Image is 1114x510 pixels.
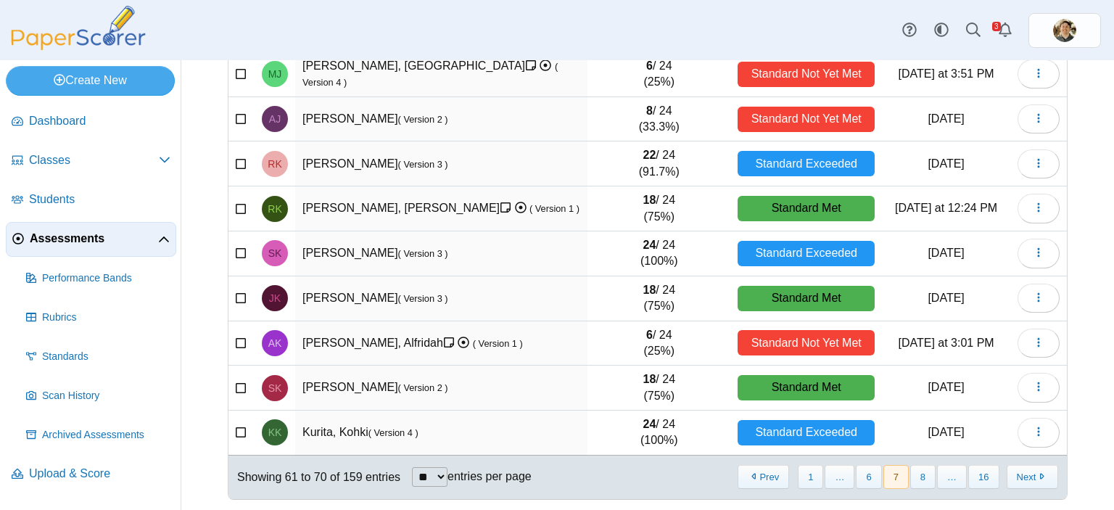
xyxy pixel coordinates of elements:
[29,466,170,482] span: Upload & Score
[42,271,170,286] span: Performance Bands
[738,465,789,489] button: Previous
[398,248,448,259] small: ( Version 3 )
[910,465,936,489] button: 8
[738,62,875,87] div: Standard Not Yet Met
[738,330,875,355] div: Standard Not Yet Met
[587,366,730,411] td: / 24 (75%)
[883,465,909,489] button: 7
[29,113,170,129] span: Dashboard
[989,15,1021,46] a: Alerts
[968,465,999,489] button: 16
[587,231,730,276] td: / 24 (100%)
[268,159,281,169] span: Raisa Kaplan
[30,231,158,247] span: Assessments
[1028,13,1101,48] a: ps.sHInGLeV98SUTXet
[20,261,176,296] a: Performance Bands
[928,157,964,170] time: Oct 2, 2025 at 3:51 PM
[268,248,282,258] span: Simon Kim
[643,239,656,251] b: 24
[646,104,653,117] b: 8
[898,337,994,349] time: Oct 7, 2025 at 3:01 PM
[738,420,875,445] div: Standard Exceeded
[268,204,281,214] span: Reyhan Kaya
[6,222,176,257] a: Assessments
[398,159,448,170] small: ( Version 3 )
[738,375,875,400] div: Standard Met
[856,465,881,489] button: 6
[587,186,730,231] td: / 24 (75%)
[798,465,823,489] button: 1
[398,114,448,125] small: ( Version 2 )
[268,427,282,437] span: Kohki Kurita
[29,192,170,207] span: Students
[228,456,400,499] div: Showing 61 to 70 of 159 entries
[1053,19,1076,42] span: Michael Wright
[1053,19,1076,42] img: ps.sHInGLeV98SUTXet
[20,418,176,453] a: Archived Assessments
[738,196,875,221] div: Standard Met
[738,241,875,266] div: Standard Exceeded
[1007,465,1058,489] button: Next
[295,141,587,186] td: [PERSON_NAME]
[928,426,964,438] time: Oct 2, 2025 at 3:51 PM
[398,382,448,393] small: ( Version 2 )
[447,470,532,482] label: entries per page
[295,52,587,97] td: [PERSON_NAME], [GEOGRAPHIC_DATA]
[295,231,587,276] td: [PERSON_NAME]
[898,67,994,80] time: Oct 6, 2025 at 3:51 PM
[643,194,656,206] b: 18
[643,418,656,430] b: 24
[928,292,964,304] time: Oct 2, 2025 at 3:51 PM
[269,293,281,303] span: Julian King
[6,6,151,50] img: PaperScorer
[895,202,997,214] time: Oct 3, 2025 at 12:24 PM
[6,183,176,218] a: Students
[738,151,875,176] div: Standard Exceeded
[738,286,875,311] div: Standard Met
[268,69,282,79] span: Mehr Jaijee
[587,321,730,366] td: / 24 (25%)
[295,276,587,321] td: [PERSON_NAME]
[529,203,579,214] small: ( Version 1 )
[42,310,170,325] span: Rubrics
[587,52,730,97] td: / 24 (25%)
[20,379,176,414] a: Scan History
[6,144,176,178] a: Classes
[6,40,151,52] a: PaperScorer
[643,149,656,161] b: 22
[295,186,587,231] td: [PERSON_NAME], [PERSON_NAME]
[295,411,587,456] td: Kurita, Kohki
[587,97,730,142] td: / 24 (33.3%)
[825,465,854,489] span: …
[295,366,587,411] td: [PERSON_NAME]
[6,66,175,95] a: Create New
[587,411,730,456] td: / 24 (100%)
[269,114,281,124] span: Adeline Jones
[646,329,653,341] b: 6
[20,300,176,335] a: Rubrics
[295,97,587,142] td: [PERSON_NAME]
[643,373,656,385] b: 18
[738,107,875,132] div: Standard Not Yet Met
[928,112,964,125] time: Oct 2, 2025 at 3:51 PM
[268,383,282,393] span: Skyler Kotarek
[928,381,964,393] time: Oct 2, 2025 at 3:50 PM
[928,247,964,259] time: Oct 2, 2025 at 3:51 PM
[473,338,523,349] small: ( Version 1 )
[295,321,587,366] td: [PERSON_NAME], Alfridah
[29,152,159,168] span: Classes
[937,465,967,489] span: …
[6,457,176,492] a: Upload & Score
[368,427,418,438] small: ( Version 4 )
[20,340,176,374] a: Standards
[587,276,730,321] td: / 24 (75%)
[646,59,653,72] b: 6
[42,389,170,403] span: Scan History
[736,465,1058,489] nav: pagination
[587,141,730,186] td: / 24 (91.7%)
[268,338,282,348] span: Alfridah Kizito
[42,350,170,364] span: Standards
[42,428,170,443] span: Archived Assessments
[643,284,656,296] b: 18
[6,104,176,139] a: Dashboard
